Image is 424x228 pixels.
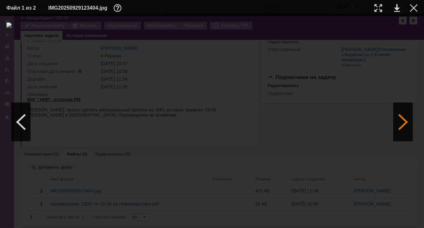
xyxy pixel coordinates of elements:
div: Закрыть окно (Esc) [410,4,418,12]
div: Предыдущий файл [11,103,31,141]
div: Следующий файл [393,103,413,141]
div: Увеличить масштаб [374,4,382,12]
div: Скачать файл [394,4,400,12]
img: download [6,22,418,222]
div: IMG20250929123404.jpg [48,4,123,12]
div: Дополнительная информация о файле (F11) [114,4,123,12]
div: Файл 1 из 2 [6,5,39,11]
